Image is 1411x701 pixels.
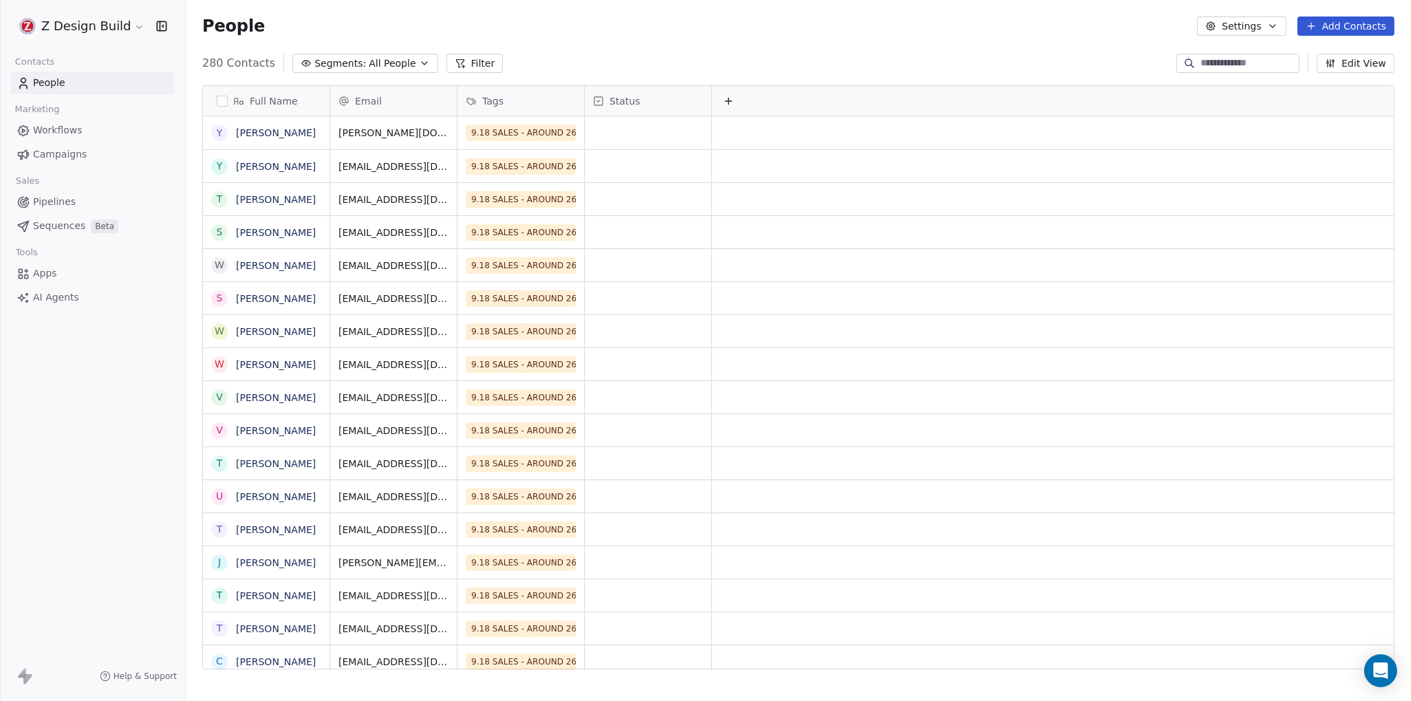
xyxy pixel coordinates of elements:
span: Full Name [250,94,298,108]
span: [EMAIL_ADDRESS][DOMAIN_NAME] [338,259,449,272]
span: 9.18 SALES - AROUND 260 LONGBOW [466,290,576,307]
button: Edit View [1317,54,1394,73]
span: Marketing [9,99,65,120]
span: Contacts [9,52,61,72]
a: Apps [11,262,174,285]
span: 9.18 SALES - AROUND 260 LONGBOW [466,621,576,637]
a: Workflows [11,119,174,142]
span: 9.18 SALES - AROUND 260 LONGBOW [466,191,576,208]
span: Campaigns [33,147,87,162]
a: [PERSON_NAME] [236,227,316,238]
div: grid [203,116,330,670]
a: [PERSON_NAME] [236,326,316,337]
a: [PERSON_NAME] [236,590,316,601]
span: [EMAIL_ADDRESS][DOMAIN_NAME] [338,457,449,471]
span: 9.18 SALES - AROUND 260 LONGBOW [466,158,576,175]
span: 280 Contacts [202,55,275,72]
span: Apps [33,266,57,281]
span: 9.18 SALES - AROUND 260 LONGBOW [466,554,576,571]
a: People [11,72,174,94]
span: Workflows [33,123,83,138]
div: V [216,390,223,405]
a: Pipelines [11,191,174,213]
span: [PERSON_NAME][DOMAIN_NAME][EMAIL_ADDRESS][PERSON_NAME][DOMAIN_NAME] [338,126,449,140]
span: 9.18 SALES - AROUND 260 LONGBOW [466,125,576,141]
span: 9.18 SALES - AROUND 260 LONGBOW [466,356,576,373]
span: People [33,76,65,90]
div: T [217,522,223,537]
div: Open Intercom Messenger [1364,654,1397,687]
span: Sequences [33,219,85,233]
div: S [217,225,223,239]
span: Tags [482,94,504,108]
span: [EMAIL_ADDRESS][DOMAIN_NAME] [338,424,449,438]
a: AI Agents [11,286,174,309]
div: C [216,654,223,669]
img: Z%20Final.jpg [19,18,36,34]
div: U [216,489,223,504]
span: [EMAIL_ADDRESS][DOMAIN_NAME] [338,358,449,371]
div: T [217,588,223,603]
div: W [215,324,224,338]
div: grid [330,116,1395,670]
span: 9.18 SALES - AROUND 260 LONGBOW [466,224,576,241]
div: W [215,357,224,371]
div: Status [585,86,711,116]
div: J [218,555,221,570]
a: [PERSON_NAME] [236,161,316,172]
a: [PERSON_NAME] [236,194,316,205]
button: Add Contacts [1297,17,1394,36]
span: 9.18 SALES - AROUND 260 LONGBOW [466,389,576,406]
span: AI Agents [33,290,79,305]
span: Pipelines [33,195,76,209]
span: Z Design Build [41,17,131,35]
a: [PERSON_NAME] [236,260,316,271]
button: Settings [1197,17,1286,36]
span: Sales [10,171,45,191]
span: Segments: [314,56,366,71]
span: [EMAIL_ADDRESS][DOMAIN_NAME] [338,523,449,537]
span: [EMAIL_ADDRESS][DOMAIN_NAME] [338,490,449,504]
span: [EMAIL_ADDRESS][DOMAIN_NAME] [338,226,449,239]
span: 9.18 SALES - AROUND 260 LONGBOW [466,521,576,538]
a: [PERSON_NAME] [236,392,316,403]
span: Beta [91,219,118,233]
a: [PERSON_NAME] [236,458,316,469]
span: [EMAIL_ADDRESS][DOMAIN_NAME] [338,160,449,173]
div: W [215,258,224,272]
a: [PERSON_NAME] [236,359,316,370]
span: [EMAIL_ADDRESS][DOMAIN_NAME] [338,391,449,405]
span: People [202,16,265,36]
a: Help & Support [100,671,177,682]
span: [EMAIL_ADDRESS][DOMAIN_NAME] [338,325,449,338]
div: Y [217,126,223,140]
span: [EMAIL_ADDRESS][DOMAIN_NAME] [338,589,449,603]
span: 9.18 SALES - AROUND 260 LONGBOW [466,323,576,340]
div: T [217,456,223,471]
div: S [217,291,223,305]
span: [EMAIL_ADDRESS][DOMAIN_NAME] [338,193,449,206]
div: T [217,192,223,206]
div: V [216,423,223,438]
a: [PERSON_NAME] [236,425,316,436]
span: All People [369,56,416,71]
span: Status [610,94,640,108]
a: [PERSON_NAME] [236,623,316,634]
span: Help & Support [114,671,177,682]
span: [PERSON_NAME][EMAIL_ADDRESS][DOMAIN_NAME] [338,556,449,570]
span: 9.18 SALES - AROUND 260 LONGBOW [466,257,576,274]
a: [PERSON_NAME] [236,127,316,138]
a: Campaigns [11,143,174,166]
span: 9.18 SALES - AROUND 260 LONGBOW [466,488,576,505]
div: Y [217,159,223,173]
a: [PERSON_NAME] [236,524,316,535]
span: 9.18 SALES - AROUND 260 LONGBOW [466,455,576,472]
span: 9.18 SALES - AROUND 260 LONGBOW [466,654,576,670]
a: [PERSON_NAME] [236,491,316,502]
a: [PERSON_NAME] [236,557,316,568]
button: Filter [446,54,504,73]
div: Full Name [203,86,330,116]
button: Z Design Build [17,14,147,38]
span: Tools [10,242,43,263]
div: T [217,621,223,636]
